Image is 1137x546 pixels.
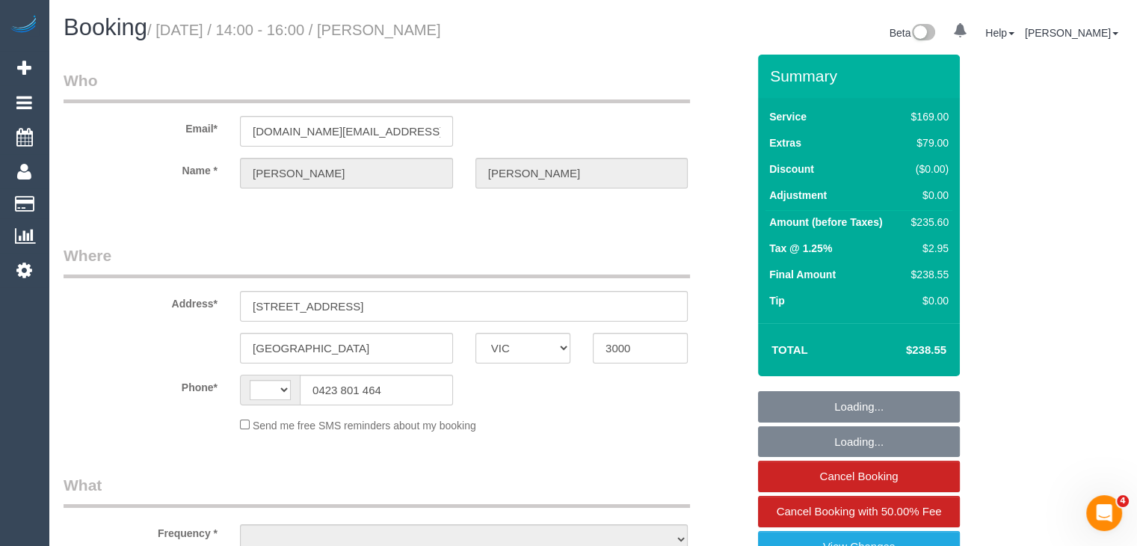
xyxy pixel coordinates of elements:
input: First Name* [240,158,453,188]
input: Email* [240,116,453,147]
label: Phone* [52,375,229,395]
label: Extras [769,135,801,150]
span: Send me free SMS reminders about my booking [253,420,476,432]
span: Booking [64,14,147,40]
div: ($0.00) [905,162,949,177]
span: 4 [1117,495,1129,507]
input: Phone* [300,375,453,405]
div: $79.00 [905,135,949,150]
a: Cancel Booking [758,461,960,492]
label: Address* [52,291,229,311]
div: $2.95 [905,241,949,256]
label: Service [769,109,807,124]
a: [PERSON_NAME] [1025,27,1118,39]
h3: Summary [770,67,952,85]
strong: Total [771,343,808,356]
a: Help [985,27,1014,39]
a: Cancel Booking with 50.00% Fee [758,496,960,527]
div: $238.55 [905,267,949,282]
h4: $238.55 [861,344,946,357]
small: / [DATE] / 14:00 - 16:00 / [PERSON_NAME] [147,22,441,38]
label: Tip [769,293,785,308]
label: Amount (before Taxes) [769,215,882,230]
div: $235.60 [905,215,949,230]
div: $0.00 [905,293,949,308]
img: Automaid Logo [9,15,39,36]
label: Tax @ 1.25% [769,241,832,256]
label: Final Amount [769,267,836,282]
legend: What [64,474,690,508]
a: Beta [890,27,936,39]
label: Email* [52,116,229,136]
label: Adjustment [769,188,827,203]
legend: Where [64,245,690,278]
iframe: Intercom live chat [1086,495,1122,531]
label: Name * [52,158,229,178]
label: Discount [769,162,814,177]
label: Frequency * [52,521,229,541]
div: $0.00 [905,188,949,203]
legend: Who [64,70,690,103]
div: $169.00 [905,109,949,124]
input: Post Code* [593,333,688,364]
input: Suburb* [240,333,453,364]
input: Last Name* [475,158,688,188]
img: New interface [910,24,935,43]
span: Cancel Booking with 50.00% Fee [777,505,942,518]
